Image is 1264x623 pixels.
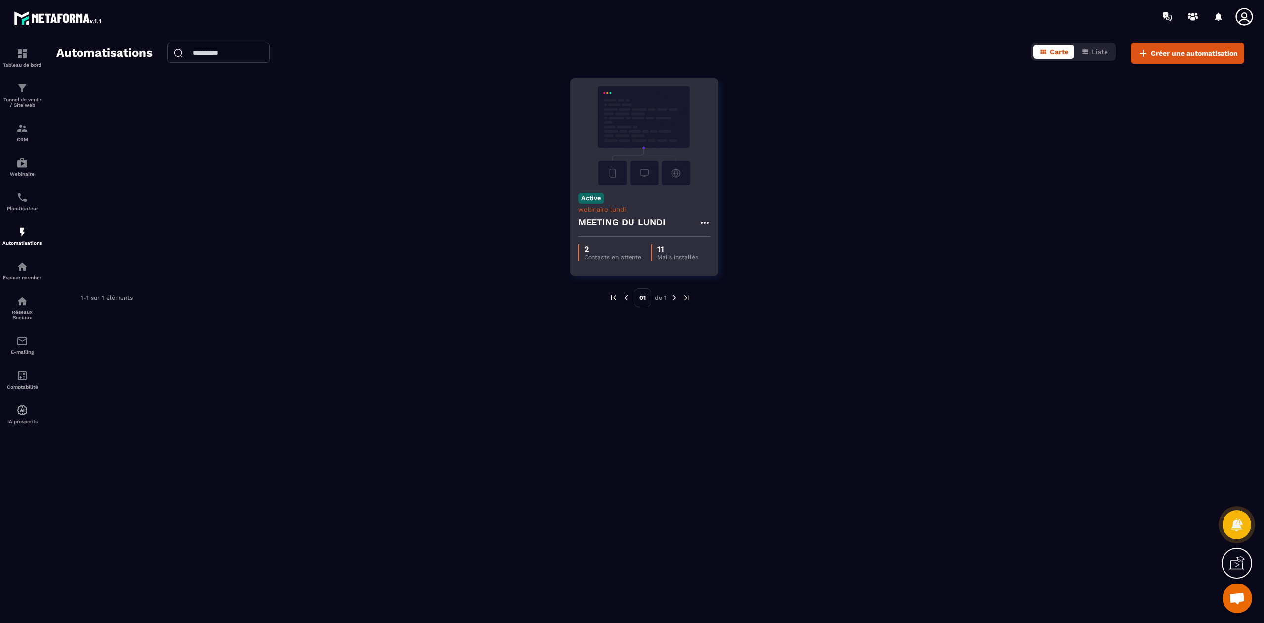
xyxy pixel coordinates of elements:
img: formation [16,48,28,60]
button: Créer une automatisation [1131,43,1244,64]
p: Espace membre [2,275,42,280]
p: Comptabilité [2,384,42,389]
p: 1-1 sur 1 éléments [81,294,133,301]
a: schedulerschedulerPlanificateur [2,184,42,219]
img: social-network [16,295,28,307]
p: Réseaux Sociaux [2,310,42,320]
p: Active [578,193,604,204]
a: automationsautomationsWebinaire [2,150,42,184]
img: formation [16,82,28,94]
p: Planificateur [2,206,42,211]
span: Carte [1050,48,1068,56]
h2: Automatisations [56,43,153,64]
a: automationsautomationsEspace membre [2,253,42,288]
img: accountant [16,370,28,382]
p: Automatisations [2,240,42,246]
img: formation [16,122,28,134]
p: Contacts en attente [584,254,641,261]
p: Mails installés [657,254,698,261]
img: automations [16,226,28,238]
p: Tableau de bord [2,62,42,68]
img: email [16,335,28,347]
p: CRM [2,137,42,142]
a: formationformationTunnel de vente / Site web [2,75,42,115]
p: 2 [584,244,641,254]
span: Liste [1092,48,1108,56]
a: formationformationTableau de bord [2,40,42,75]
p: IA prospects [2,419,42,424]
img: scheduler [16,192,28,203]
img: prev [609,293,618,302]
button: Liste [1075,45,1114,59]
img: next [682,293,691,302]
img: automation-background [578,86,711,185]
img: automations [16,157,28,169]
img: logo [14,9,103,27]
p: E-mailing [2,350,42,355]
a: Ouvrir le chat [1223,584,1252,613]
button: Carte [1033,45,1074,59]
a: accountantaccountantComptabilité [2,362,42,397]
img: automations [16,261,28,273]
p: 01 [634,288,651,307]
a: formationformationCRM [2,115,42,150]
p: de 1 [655,294,667,302]
a: automationsautomationsAutomatisations [2,219,42,253]
p: Webinaire [2,171,42,177]
p: 11 [657,244,698,254]
img: next [670,293,679,302]
img: automations [16,404,28,416]
a: social-networksocial-networkRéseaux Sociaux [2,288,42,328]
img: prev [622,293,631,302]
p: webinaire lundi [578,206,711,213]
h4: MEETING DU LUNDI [578,215,666,229]
p: Tunnel de vente / Site web [2,97,42,108]
span: Créer une automatisation [1151,48,1238,58]
a: emailemailE-mailing [2,328,42,362]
